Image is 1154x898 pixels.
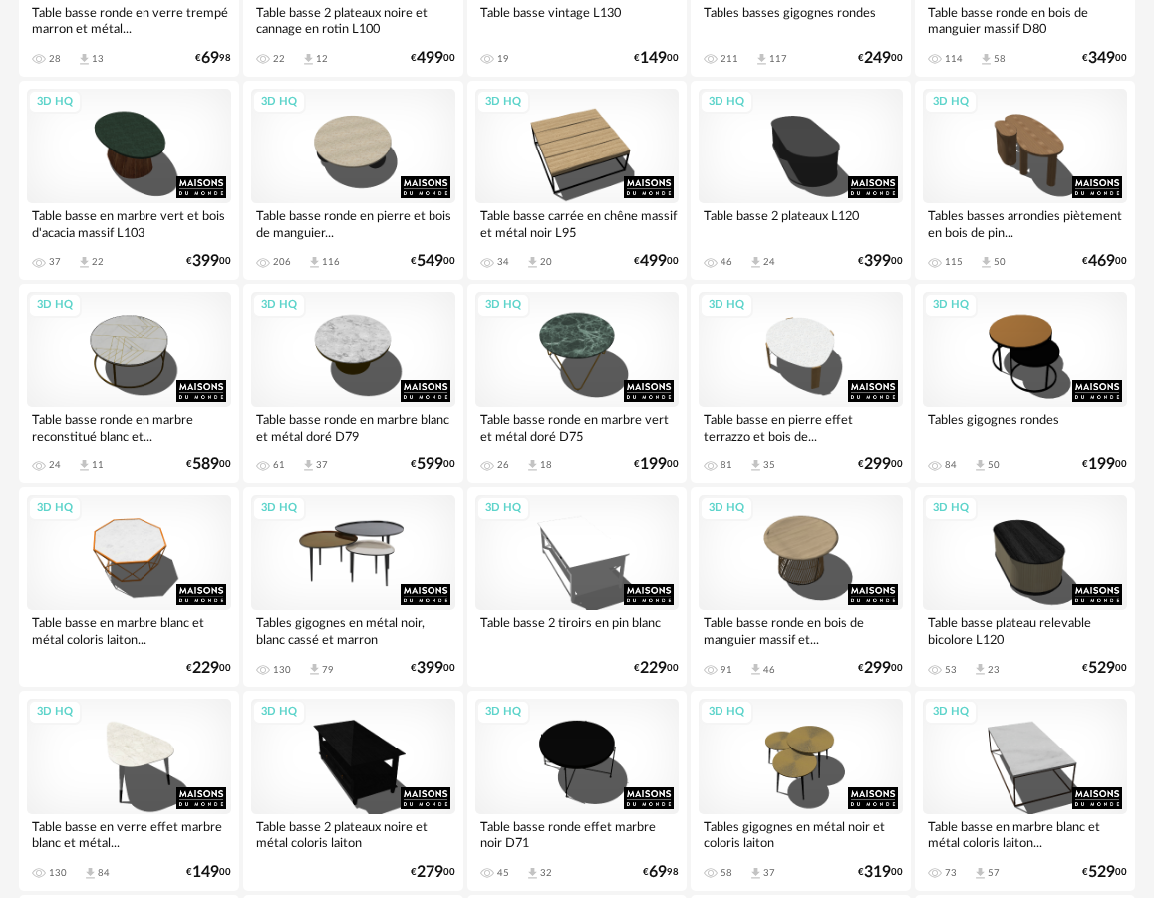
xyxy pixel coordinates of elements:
div: € 00 [1082,255,1127,268]
div: 12 [316,53,328,65]
div: Tables gigognes en métal noir, blanc cassé et marron [251,610,455,650]
div: Table basse en marbre blanc et métal coloris laiton... [27,610,231,650]
div: 130 [273,664,291,676]
div: Table basse 2 tiroirs en pin blanc [475,610,680,650]
div: 32 [540,867,552,879]
div: € 00 [858,458,903,471]
a: 3D HQ Table basse ronde en marbre vert et métal doré D75 26 Download icon 18 €19900 [467,284,688,483]
div: 37 [316,459,328,471]
div: 130 [49,867,67,879]
div: € 00 [634,255,679,268]
div: Table basse ronde en marbre vert et métal doré D75 [475,407,680,447]
div: 3D HQ [924,293,978,318]
div: 3D HQ [252,90,306,115]
span: 529 [1088,866,1115,879]
div: 18 [540,459,552,471]
span: 69 [201,52,219,65]
span: 249 [864,52,891,65]
a: 3D HQ Table basse ronde en marbre reconstitué blanc et... 24 Download icon 11 €58900 [19,284,239,483]
div: Table basse en pierre effet terrazzo et bois de... [699,407,903,447]
span: 399 [864,255,891,268]
div: 79 [322,664,334,676]
div: 206 [273,256,291,268]
a: 3D HQ Table basse en marbre blanc et métal coloris laiton... €22900 [19,487,239,687]
div: € 00 [186,255,231,268]
div: Table basse 2 plateaux L120 [699,203,903,243]
div: 37 [763,867,775,879]
span: Download icon [748,662,763,677]
span: 399 [192,255,219,268]
a: 3D HQ Table basse ronde en marbre blanc et métal doré D79 61 Download icon 37 €59900 [243,284,463,483]
div: 3D HQ [252,496,306,521]
div: Table basse carrée en chêne massif et métal noir L95 [475,203,680,243]
div: 22 [92,256,104,268]
div: 115 [945,256,963,268]
div: € 00 [858,255,903,268]
div: 23 [988,664,1000,676]
div: 19 [497,53,509,65]
div: Table basse ronde en bois de manguier massif et... [699,610,903,650]
span: 499 [640,255,667,268]
div: 3D HQ [924,496,978,521]
div: Table basse en marbre blanc et métal coloris laiton... [923,814,1127,854]
div: Tables gigognes en métal noir et coloris laiton [699,814,903,854]
span: 229 [640,662,667,675]
a: 3D HQ Tables basses arrondies piètement en bois de pin... 115 Download icon 50 €46900 [915,81,1135,280]
a: 3D HQ Table basse en marbre vert et bois d'acacia massif L103 37 Download icon 22 €39900 [19,81,239,280]
div: 3D HQ [28,293,82,318]
div: 3D HQ [28,700,82,725]
div: 45 [497,867,509,879]
div: 57 [988,867,1000,879]
div: € 00 [1082,866,1127,879]
div: 3D HQ [924,700,978,725]
div: € 98 [643,866,679,879]
span: Download icon [973,662,988,677]
span: 299 [864,662,891,675]
div: € 00 [1082,458,1127,471]
div: 28 [49,53,61,65]
div: 11 [92,459,104,471]
div: € 00 [1082,662,1127,675]
span: Download icon [77,52,92,67]
span: 229 [192,662,219,675]
span: 349 [1088,52,1115,65]
span: 149 [640,52,667,65]
span: Download icon [77,255,92,270]
div: € 00 [186,662,231,675]
span: Download icon [307,662,322,677]
div: Tables basses arrondies piètement en bois de pin... [923,203,1127,243]
div: 3D HQ [28,90,82,115]
span: Download icon [307,255,322,270]
span: Download icon [748,866,763,881]
div: 50 [988,459,1000,471]
span: 149 [192,866,219,879]
div: 13 [92,53,104,65]
div: € 98 [195,52,231,65]
span: 549 [417,255,443,268]
span: 529 [1088,662,1115,675]
a: 3D HQ Table basse 2 plateaux L120 46 Download icon 24 €39900 [691,81,911,280]
div: 35 [763,459,775,471]
span: Download icon [748,255,763,270]
div: 3D HQ [700,700,753,725]
span: Download icon [973,866,988,881]
div: 3D HQ [252,293,306,318]
span: 199 [1088,458,1115,471]
div: 81 [721,459,732,471]
span: 199 [640,458,667,471]
div: 20 [540,256,552,268]
div: € 00 [186,458,231,471]
span: 69 [649,866,667,879]
div: 116 [322,256,340,268]
div: Table basse en verre effet marbre blanc et métal... [27,814,231,854]
div: 53 [945,664,957,676]
div: 3D HQ [252,700,306,725]
div: 26 [497,459,509,471]
div: 46 [763,664,775,676]
span: Download icon [301,52,316,67]
div: € 00 [411,255,455,268]
div: € 00 [858,52,903,65]
div: 24 [763,256,775,268]
span: Download icon [301,458,316,473]
span: 589 [192,458,219,471]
